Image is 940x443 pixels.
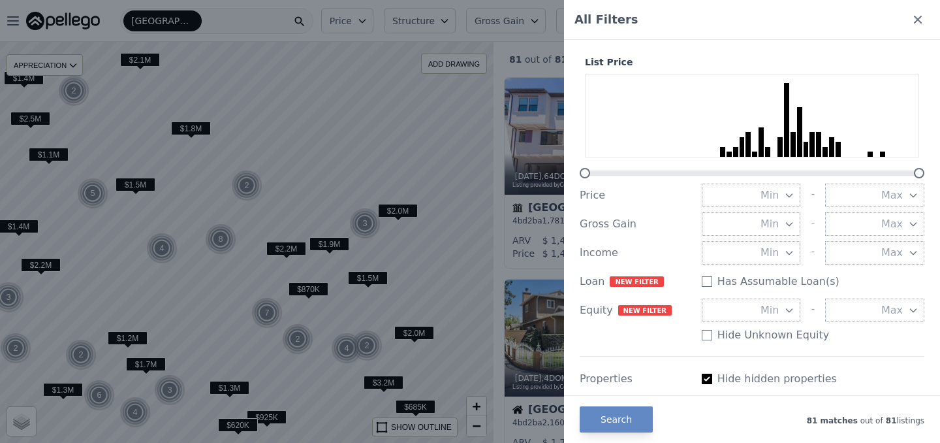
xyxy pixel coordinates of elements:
[580,188,691,203] div: Price
[580,274,691,289] div: Loan
[881,216,903,232] span: Max
[881,188,903,203] span: Max
[811,241,815,265] div: -
[580,371,691,387] div: Properties
[702,212,801,236] button: Min
[702,299,801,322] button: Min
[760,216,779,232] span: Min
[825,212,924,236] button: Max
[717,274,839,289] label: Has Assumable Loan(s)
[580,245,691,261] div: Income
[760,188,779,203] span: Min
[760,303,779,318] span: Min
[811,212,815,236] div: -
[881,245,903,261] span: Max
[610,276,663,287] span: NEW FILTER
[811,184,815,207] div: -
[574,10,638,29] span: All Filters
[825,299,924,322] button: Max
[717,327,830,343] label: Hide Unknown Equity
[717,371,837,387] label: Hide hidden properties
[618,305,672,316] span: NEW FILTER
[825,241,924,265] button: Max
[825,184,924,207] button: Max
[580,406,653,433] button: Search
[653,413,924,426] div: out of listings
[580,216,691,232] div: Gross Gain
[580,56,924,69] div: List Price
[760,245,779,261] span: Min
[811,299,815,322] div: -
[881,303,903,318] span: Max
[702,241,801,265] button: Min
[807,416,858,425] span: 81 matches
[883,416,897,425] span: 81
[702,184,801,207] button: Min
[580,303,691,318] div: Equity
